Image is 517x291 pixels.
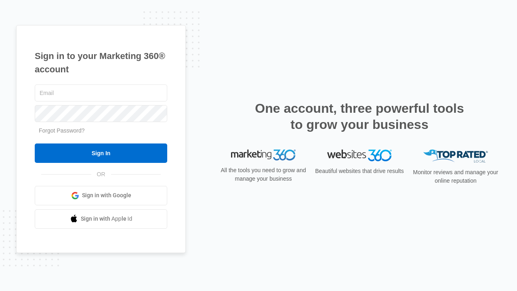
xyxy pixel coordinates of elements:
[81,215,132,223] span: Sign in with Apple Id
[314,167,405,175] p: Beautiful websites that drive results
[39,127,85,134] a: Forgot Password?
[35,186,167,205] a: Sign in with Google
[35,84,167,101] input: Email
[91,170,111,179] span: OR
[218,166,309,183] p: All the tools you need to grow and manage your business
[82,191,131,200] span: Sign in with Google
[35,209,167,229] a: Sign in with Apple Id
[410,168,501,185] p: Monitor reviews and manage your online reputation
[35,49,167,76] h1: Sign in to your Marketing 360® account
[423,150,488,163] img: Top Rated Local
[252,100,467,133] h2: One account, three powerful tools to grow your business
[231,150,296,161] img: Marketing 360
[327,150,392,161] img: Websites 360
[35,143,167,163] input: Sign In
